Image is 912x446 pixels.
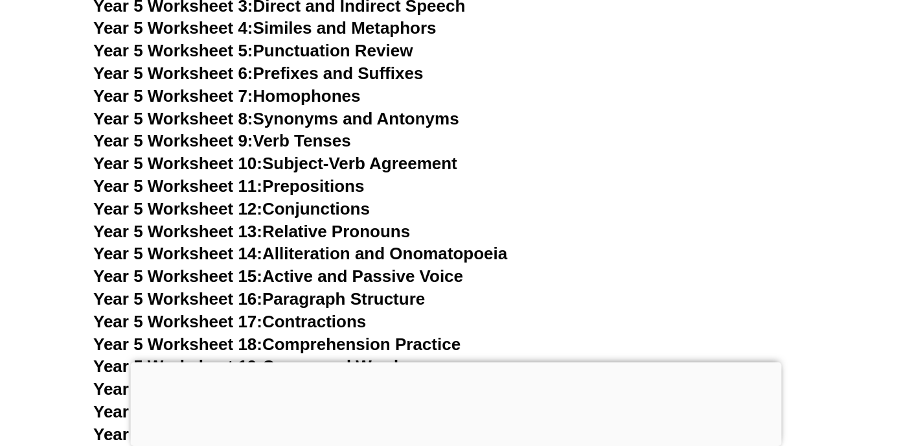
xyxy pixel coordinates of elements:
a: Year 5 Worksheet 19:Compound Words [93,357,408,376]
span: Year 5 Worksheet 21: [93,402,262,421]
span: Year 5 Worksheet 18: [93,334,262,354]
span: Year 5 Worksheet 8: [93,109,253,128]
span: Year 5 Worksheet 14: [93,244,262,263]
span: Year 5 Worksheet 7: [93,86,253,106]
a: Year 5 Worksheet 15:Active and Passive Voice [93,266,463,286]
a: Year 5 Worksheet 17:Contractions [93,312,366,331]
a: Year 5 Worksheet 8:Synonyms and Antonyms [93,109,459,128]
span: Year 5 Worksheet 13: [93,222,262,241]
iframe: Advertisement [131,362,782,443]
iframe: Chat Widget [696,299,912,446]
a: Year 5 Worksheet 5:Punctuation Review [93,41,413,60]
a: Year 5 Worksheet 6:Prefixes and Suffixes [93,64,423,83]
span: Year 5 Worksheet 10: [93,154,262,173]
a: Year 5 Worksheet 7:Homophones [93,86,361,106]
span: Year 5 Worksheet 11: [93,176,262,196]
a: Year 5 Worksheet 18:Comprehension Practice [93,334,461,354]
a: Year 5 Worksheet 11:Prepositions [93,176,364,196]
span: Year 5 Worksheet 16: [93,289,262,309]
a: Year 5 Worksheet 14:Alliteration and Onomatopoeia [93,244,507,263]
a: Year 5 Worksheet 4:Similes and Metaphors [93,18,437,38]
a: Year 5 Worksheet 16:Paragraph Structure [93,289,425,309]
a: Year 5 Worksheet 21:Hyphenation and Dashes [93,402,463,421]
span: Year 5 Worksheet 20: [93,379,262,399]
a: Year 5 Worksheet 9:Verb Tenses [93,131,351,150]
a: Year 5 Worksheet 20:Idioms and Phrases [93,379,421,399]
span: Year 5 Worksheet 19: [93,357,262,376]
span: Year 5 Worksheet 4: [93,18,253,38]
span: Year 5 Worksheet 6: [93,64,253,83]
a: Year 5 Worksheet 13:Relative Pronouns [93,222,410,241]
a: Year 5 Worksheet 12:Conjunctions [93,199,370,218]
span: Year 5 Worksheet 15: [93,266,262,286]
a: Year 5 Worksheet 22:Formal vs Informal Language [93,425,497,444]
span: Year 5 Worksheet 5: [93,41,253,60]
span: Year 5 Worksheet 9: [93,131,253,150]
a: Year 5 Worksheet 10:Subject-Verb Agreement [93,154,457,173]
span: Year 5 Worksheet 22: [93,425,262,444]
span: Year 5 Worksheet 17: [93,312,262,331]
span: Year 5 Worksheet 12: [93,199,262,218]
